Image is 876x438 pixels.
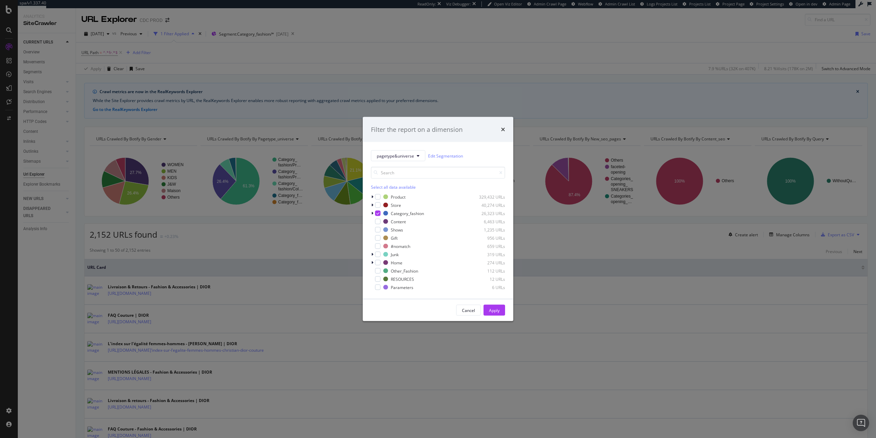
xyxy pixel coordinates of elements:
div: 40,274 URLs [472,202,505,208]
div: 1,235 URLs [472,227,505,233]
div: modal [363,117,513,321]
div: RESOURCES [391,276,414,282]
div: 6 URLs [472,284,505,290]
div: Category_fashion [391,210,424,216]
button: pagetype&universe [371,150,425,161]
div: Apply [489,307,500,313]
div: Open Intercom Messenger [853,415,869,431]
div: 112 URLs [472,268,505,274]
div: Other_Fashion [391,268,418,274]
div: 956 URLs [472,235,505,241]
div: 659 URLs [472,243,505,249]
div: Select all data available [371,184,505,190]
input: Search [371,167,505,179]
div: 319 URLs [472,251,505,257]
button: Cancel [456,305,481,316]
button: Apply [484,305,505,316]
div: Gift [391,235,398,241]
div: 26,323 URLs [472,210,505,216]
span: pagetype&universe [377,153,414,159]
div: 329,432 URLs [472,194,505,200]
div: 12 URLs [472,276,505,282]
div: Parameters [391,284,413,290]
div: Home [391,260,402,265]
div: 6,463 URLs [472,218,505,224]
div: Content [391,218,406,224]
div: Cancel [462,307,475,313]
div: 274 URLs [472,260,505,265]
div: times [501,125,505,134]
div: #nomatch [391,243,410,249]
div: Junk [391,251,399,257]
div: Filter the report on a dimension [371,125,463,134]
div: Product [391,194,405,200]
div: Shows [391,227,403,233]
a: Edit Segmentation [428,152,463,159]
div: Store [391,202,401,208]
